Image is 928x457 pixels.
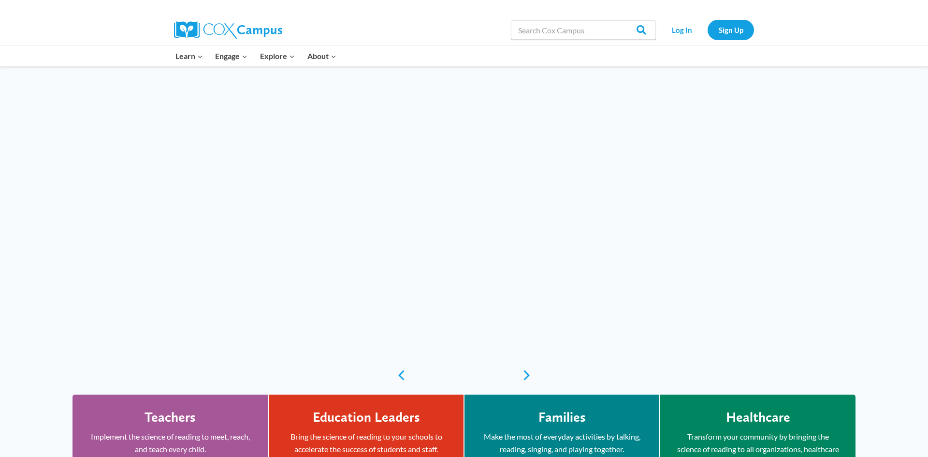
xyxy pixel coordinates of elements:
[708,20,754,40] a: Sign Up
[661,20,703,40] a: Log In
[391,366,536,385] div: content slider buttons
[391,369,406,381] a: previous
[307,50,336,62] span: About
[175,50,203,62] span: Learn
[283,430,449,455] p: Bring the science of reading to your schools to accelerate the success of students and staff.
[169,46,342,66] nav: Primary Navigation
[479,430,645,455] p: Make the most of everyday activities by talking, reading, singing, and playing together.
[260,50,295,62] span: Explore
[313,409,420,426] h4: Education Leaders
[661,20,754,40] nav: Secondary Navigation
[87,430,253,455] p: Implement the science of reading to meet, reach, and teach every child.
[538,409,586,426] h4: Families
[522,369,536,381] a: next
[511,20,656,40] input: Search Cox Campus
[145,409,196,426] h4: Teachers
[174,21,282,39] img: Cox Campus
[726,409,790,426] h4: Healthcare
[215,50,247,62] span: Engage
